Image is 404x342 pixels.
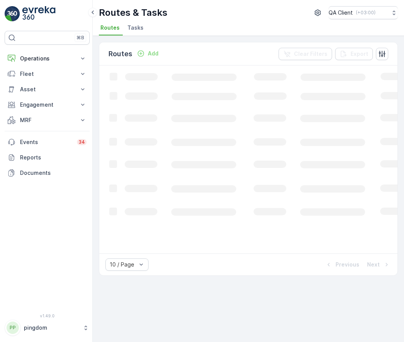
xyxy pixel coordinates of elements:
p: Reports [20,154,87,161]
span: v 1.49.0 [5,313,90,318]
span: Routes [100,24,120,32]
button: Asset [5,82,90,97]
p: Add [148,50,159,57]
img: logo_light-DOdMpM7g.png [22,6,55,22]
button: Fleet [5,66,90,82]
button: Operations [5,51,90,66]
img: logo [5,6,20,22]
p: Asset [20,85,74,93]
a: Reports [5,150,90,165]
button: Next [366,260,391,269]
span: Tasks [127,24,144,32]
p: MRF [20,116,74,124]
p: Routes & Tasks [99,7,167,19]
p: pingdom [24,324,79,332]
button: QA Client(+03:00) [329,6,398,19]
button: Add [134,49,162,58]
button: Previous [324,260,360,269]
p: Export [351,50,368,58]
button: Engagement [5,97,90,112]
p: QA Client [329,9,353,17]
p: Next [367,261,380,268]
button: Export [335,48,373,60]
button: Clear Filters [279,48,332,60]
p: Fleet [20,70,74,78]
div: PP [7,322,19,334]
p: Routes [109,49,132,59]
p: ⌘B [77,35,84,41]
p: Previous [336,261,359,268]
button: MRF [5,112,90,128]
p: Documents [20,169,87,177]
p: Engagement [20,101,74,109]
p: ( +03:00 ) [356,10,376,16]
p: Clear Filters [294,50,327,58]
a: Events34 [5,134,90,150]
p: Events [20,138,72,146]
p: 34 [78,139,85,145]
p: Operations [20,55,74,62]
a: Documents [5,165,90,181]
button: PPpingdom [5,320,90,336]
